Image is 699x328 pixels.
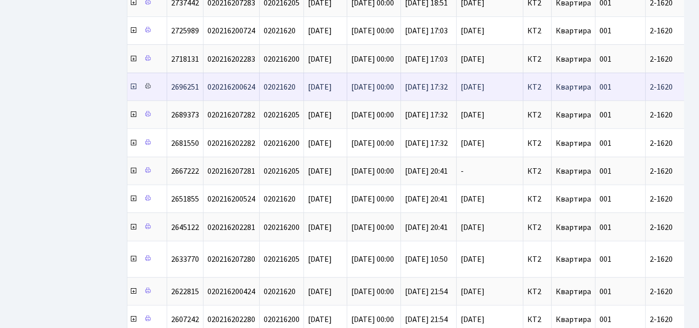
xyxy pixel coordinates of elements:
[599,25,611,36] span: 001
[599,314,611,325] span: 001
[556,254,591,265] span: Квартира
[527,83,547,91] span: КТ2
[599,109,611,120] span: 001
[461,316,519,324] span: [DATE]
[351,54,394,65] span: [DATE] 00:00
[351,25,394,36] span: [DATE] 00:00
[207,54,255,65] span: 020216202283
[308,166,332,177] span: [DATE]
[405,286,448,297] span: [DATE] 21:54
[527,288,547,296] span: КТ2
[207,82,255,93] span: 020216200624
[308,109,332,120] span: [DATE]
[171,194,199,205] span: 2651855
[405,82,448,93] span: [DATE] 17:32
[405,25,448,36] span: [DATE] 17:03
[351,254,394,265] span: [DATE] 00:00
[461,27,519,35] span: [DATE]
[556,138,591,149] span: Квартира
[405,314,448,325] span: [DATE] 21:54
[556,54,591,65] span: Квартира
[351,109,394,120] span: [DATE] 00:00
[264,109,300,120] span: 020216205
[264,194,296,205] span: 02021620
[405,166,448,177] span: [DATE] 20:41
[527,223,547,231] span: КТ2
[461,167,519,175] span: -
[599,254,611,265] span: 001
[527,167,547,175] span: КТ2
[207,109,255,120] span: 020216207282
[207,314,255,325] span: 020216202280
[351,166,394,177] span: [DATE] 00:00
[207,25,255,36] span: 020216200724
[351,82,394,93] span: [DATE] 00:00
[308,54,332,65] span: [DATE]
[461,288,519,296] span: [DATE]
[556,314,591,325] span: Квартира
[207,166,255,177] span: 020216207281
[556,25,591,36] span: Квартира
[207,194,255,205] span: 020216200524
[351,314,394,325] span: [DATE] 00:00
[351,194,394,205] span: [DATE] 00:00
[405,54,448,65] span: [DATE] 17:03
[171,54,199,65] span: 2718131
[171,166,199,177] span: 2667222
[308,25,332,36] span: [DATE]
[264,286,296,297] span: 02021620
[461,139,519,147] span: [DATE]
[527,195,547,203] span: КТ2
[556,222,591,233] span: Квартира
[171,222,199,233] span: 2645122
[264,314,300,325] span: 020216200
[405,194,448,205] span: [DATE] 20:41
[527,316,547,324] span: КТ2
[405,254,448,265] span: [DATE] 10:50
[264,25,296,36] span: 02021620
[308,138,332,149] span: [DATE]
[527,139,547,147] span: КТ2
[599,82,611,93] span: 001
[171,82,199,93] span: 2696251
[207,286,255,297] span: 020216200424
[264,54,300,65] span: 020216200
[461,83,519,91] span: [DATE]
[308,82,332,93] span: [DATE]
[264,222,300,233] span: 020216200
[351,138,394,149] span: [DATE] 00:00
[556,166,591,177] span: Квартира
[171,286,199,297] span: 2622815
[351,222,394,233] span: [DATE] 00:00
[461,55,519,63] span: [DATE]
[599,138,611,149] span: 001
[405,138,448,149] span: [DATE] 17:32
[461,255,519,263] span: [DATE]
[405,222,448,233] span: [DATE] 20:41
[207,138,255,149] span: 020216202282
[556,286,591,297] span: Квартира
[207,254,255,265] span: 020216207280
[264,138,300,149] span: 020216200
[599,286,611,297] span: 001
[599,166,611,177] span: 001
[527,27,547,35] span: КТ2
[308,314,332,325] span: [DATE]
[527,55,547,63] span: КТ2
[264,82,296,93] span: 02021620
[461,195,519,203] span: [DATE]
[599,54,611,65] span: 001
[308,222,332,233] span: [DATE]
[405,109,448,120] span: [DATE] 17:32
[308,286,332,297] span: [DATE]
[527,255,547,263] span: КТ2
[556,109,591,120] span: Квартира
[556,194,591,205] span: Квартира
[461,111,519,119] span: [DATE]
[599,194,611,205] span: 001
[556,82,591,93] span: Квартира
[171,254,199,265] span: 2633770
[308,194,332,205] span: [DATE]
[171,138,199,149] span: 2681550
[207,222,255,233] span: 020216202281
